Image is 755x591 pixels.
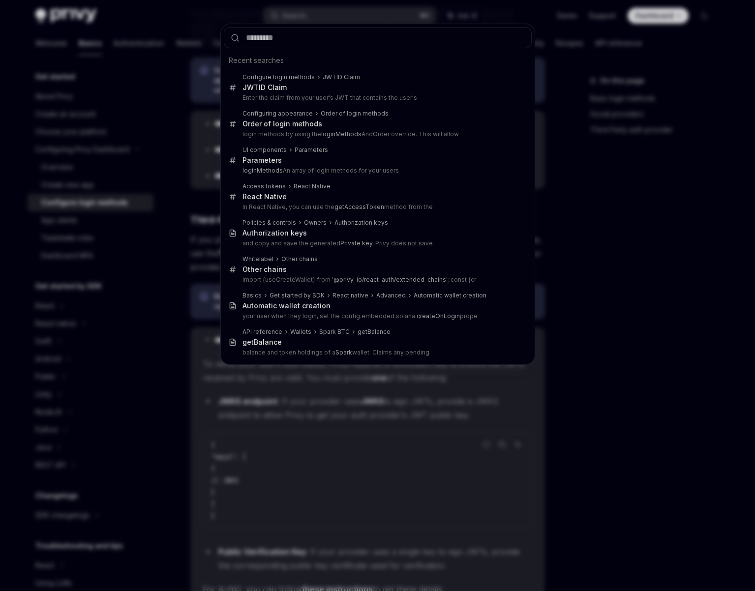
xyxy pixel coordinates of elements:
[242,219,296,227] div: Policies & controls
[242,229,307,237] div: Authorization keys
[334,203,384,210] b: getAccessToken
[417,312,460,320] b: createOnLogin
[242,182,286,190] div: Access tokens
[242,292,262,299] div: Basics
[323,73,336,81] b: JWT
[242,239,511,247] p: and copy and save the generated . Privy does not save
[242,110,313,118] div: Configuring appearance
[242,167,511,175] p: An array of login methods for your users
[242,265,287,274] div: Other chains
[242,167,283,174] b: loginMethods
[242,349,511,356] p: balance and token holdings of a wallet. Claims any pending
[242,203,511,211] p: In React Native, you can use the method from the
[242,192,287,201] div: React Native
[332,292,368,299] div: React native
[242,83,259,91] b: JWT
[319,328,350,336] div: Spark BTC
[321,110,389,118] div: Order of login methods
[294,182,331,190] div: React Native
[242,276,511,284] p: import {useCreateWallet} from ' '; const {cr
[242,83,287,92] div: ID Claim
[242,338,282,347] div: getBalance
[229,56,284,65] span: Recent searches
[242,119,322,128] div: Order of login methods
[340,239,372,247] b: Private key
[242,130,511,138] p: login methods by using the AndOrder override. This will allow
[242,255,273,263] div: Whitelabel
[242,312,511,320] p: your user when they login, set the config.embedded.solana. prope
[334,219,388,227] div: Authorization keys
[304,219,327,227] div: Owners
[242,73,315,81] div: Configure login methods
[358,328,391,336] div: getBalance
[414,292,486,299] div: Automatic wallet creation
[242,156,282,165] div: Parameters
[281,255,318,263] div: Other chains
[242,94,511,102] p: Enter the claim from your user's JWT that contains the user's
[242,301,331,310] div: Automatic wallet creation
[295,146,328,154] div: Parameters
[321,130,362,138] b: loginMethods
[333,276,446,283] b: @privy-io/react-auth/extended-chains
[290,328,311,336] div: Wallets
[242,146,287,154] div: UI components
[242,328,282,336] div: API reference
[270,292,325,299] div: Get started by SDK
[376,292,406,299] div: Advanced
[335,349,352,356] b: Spark
[323,73,360,81] div: ID Claim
